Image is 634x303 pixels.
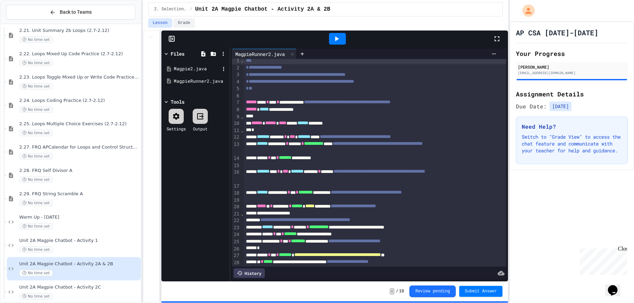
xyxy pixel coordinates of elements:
div: 10 [232,120,240,127]
div: 1 [232,57,240,65]
div: 3 [232,71,240,79]
span: Due Date: [516,102,547,110]
span: No time set [19,270,53,276]
button: Review pending [409,285,456,297]
span: Fold line [240,211,244,217]
span: 2.24. Loops Coding Practice (2.7-2.12) [19,98,139,104]
button: Submit Answer [459,286,502,297]
div: MagpieRunner2.java [232,50,288,58]
div: 11 [232,127,240,134]
div: MagpieRunner2.java [174,78,227,85]
div: 16 [232,169,240,183]
div: 13 [232,141,240,155]
div: 23 [232,224,240,232]
h2: Assignment Details [516,89,628,99]
button: Lesson [148,19,172,27]
span: 2.29. FRQ String Scramble A [19,191,139,197]
span: Warm Up - [DATE] [19,214,139,220]
div: 2 [232,65,240,72]
span: Unit 2A Magpie Chatbot - Activity 2A & 2B [195,5,330,13]
span: No time set [19,60,53,66]
span: No time set [19,106,53,113]
span: No time set [19,36,53,43]
span: [DATE] [550,102,571,111]
div: My Account [515,3,536,19]
div: 7 [232,99,240,106]
span: Back to Teams [60,9,92,16]
span: Fold line [240,58,244,63]
span: 2.23. Loops Toggle Mixed Up or Write Code Practice (2.7-2.12) [19,74,139,80]
span: No time set [19,223,53,230]
span: No time set [19,176,53,183]
div: 6 [232,93,240,100]
div: Tools [171,98,184,105]
span: 2.22. Loops Mixed Up Code Practice (2.7-2.12) [19,51,139,57]
div: 28 [232,259,240,267]
div: 5 [232,85,240,93]
span: No time set [19,83,53,90]
iframe: chat widget [605,276,627,296]
p: Switch to "Grade View" to access the chat feature and communicate with your teacher for help and ... [522,133,622,154]
div: 29 [232,266,240,273]
div: 15 [232,162,240,169]
div: 21 [232,211,240,218]
span: / [396,289,398,294]
span: Unit 2A Magpie Chatbot - Activity 2C [19,284,139,290]
span: 2.21. Unit Summary 2b Loops (2.7-2.12) [19,28,139,34]
span: - [389,288,395,295]
div: 25 [232,238,240,246]
div: 26 [232,246,240,253]
div: 9 [232,114,240,120]
span: Fold line [240,128,244,133]
div: Files [171,50,184,57]
button: Back to Teams [6,5,135,20]
div: Magpie2.java [174,66,220,72]
span: No time set [19,130,53,136]
span: 2.25. Loops Multiple Choice Exercises (2.7-2.12) [19,121,139,127]
span: No time set [19,200,53,206]
span: Submit Answer [465,289,497,294]
span: 2.27. FRQ APCalendar for Loops and Control Structures [19,144,139,150]
span: 2.28. FRQ Self Divisor A [19,168,139,174]
div: 17 [232,183,240,190]
div: Output [193,126,207,132]
span: 2. Selection and Iteration [154,7,187,12]
div: 18 [232,190,240,197]
div: [PERSON_NAME] [518,64,626,70]
div: 24 [232,231,240,238]
span: No time set [19,293,53,300]
h2: Your Progress [516,49,628,58]
div: 12 [232,134,240,141]
div: 14 [232,155,240,162]
span: / [190,7,192,12]
span: Unit 2A Magpie Chatbot - Activity 2A & 2B [19,261,139,267]
div: History [234,268,265,278]
h3: Need Help? [522,123,622,131]
div: Settings [167,126,186,132]
span: 10 [399,289,404,294]
span: No time set [19,153,53,160]
div: 8 [232,106,240,114]
div: [EMAIL_ADDRESS][DOMAIN_NAME] [518,70,626,75]
h1: AP CSA [DATE]-[DATE] [516,28,598,37]
div: 4 [232,79,240,86]
span: Unit 2A Magpie Chatbot - Activity 1 [19,238,139,244]
div: MagpieRunner2.java [232,49,297,59]
div: Chat with us now!Close [3,3,47,44]
iframe: chat widget [577,246,627,275]
div: 22 [232,217,240,224]
span: No time set [19,246,53,253]
button: Grade [173,19,195,27]
span: Fold line [240,114,244,119]
div: 19 [232,197,240,204]
div: 27 [232,252,240,259]
div: 20 [232,203,240,211]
